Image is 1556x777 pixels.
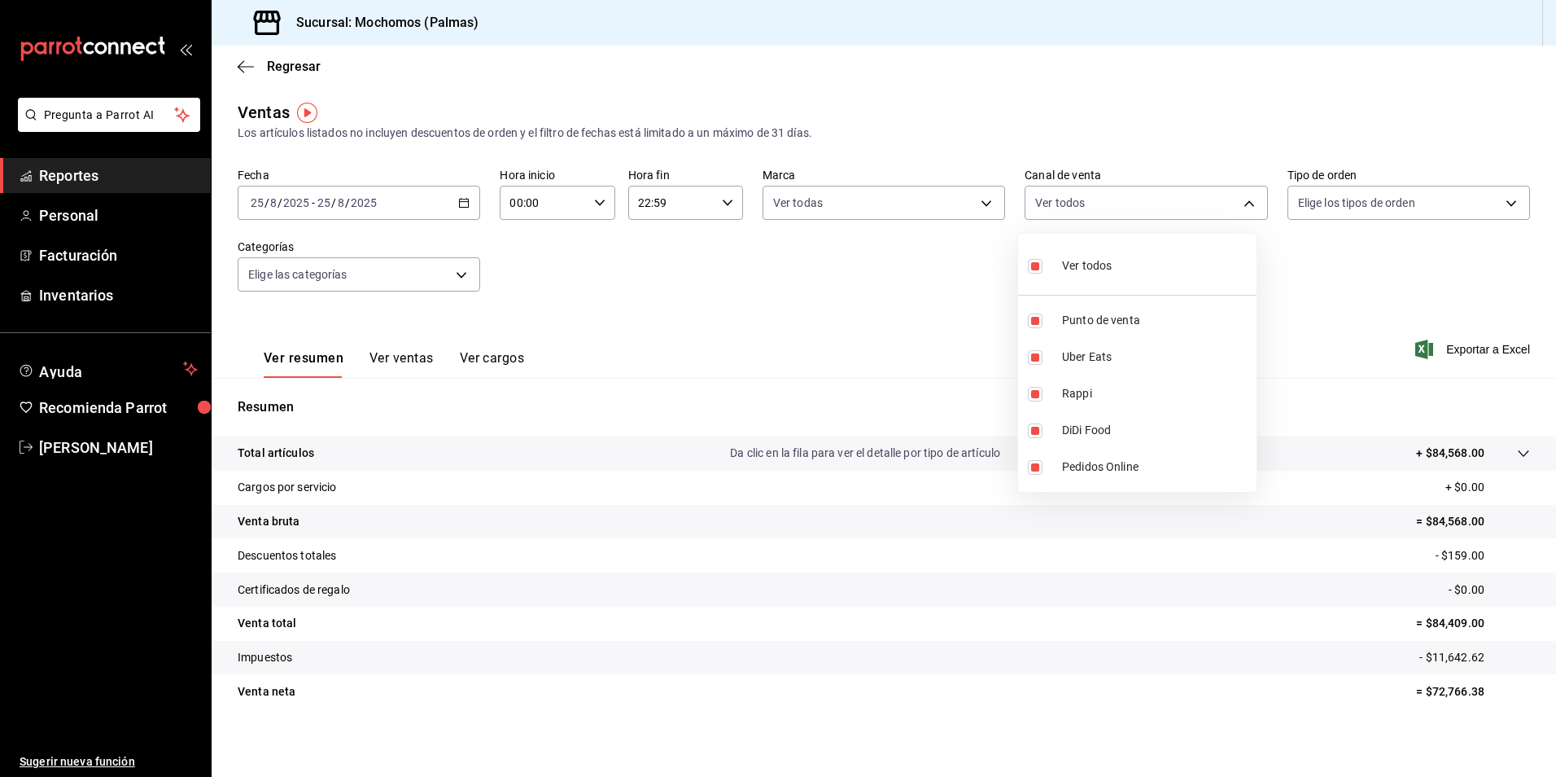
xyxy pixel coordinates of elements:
span: Punto de venta [1062,312,1250,329]
span: Uber Eats [1062,349,1250,366]
span: Ver todos [1062,257,1112,274]
img: Tooltip marker [297,103,317,123]
span: Pedidos Online [1062,459,1250,476]
span: Rappi [1062,385,1250,402]
span: DiDi Food [1062,422,1250,439]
